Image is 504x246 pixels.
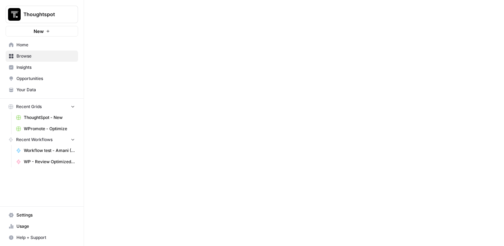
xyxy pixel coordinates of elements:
[6,73,78,84] a: Opportunities
[24,159,75,165] span: WP - Review Optimized Article
[6,62,78,73] a: Insights
[6,221,78,232] a: Usage
[6,210,78,221] a: Settings
[6,51,78,62] a: Browse
[24,114,75,121] span: ThoughtSpot - New
[6,232,78,243] button: Help + Support
[13,156,78,167] a: WP - Review Optimized Article
[16,87,75,93] span: Your Data
[16,234,75,241] span: Help + Support
[8,8,21,21] img: Thoughtspot Logo
[24,126,75,132] span: WPromote - Optimize
[16,42,75,48] span: Home
[16,53,75,59] span: Browse
[6,134,78,145] button: Recent Workflows
[16,64,75,71] span: Insights
[16,75,75,82] span: Opportunities
[6,39,78,51] a: Home
[13,123,78,134] a: WPromote - Optimize
[6,101,78,112] button: Recent Grids
[16,212,75,218] span: Settings
[34,28,44,35] span: New
[23,11,66,18] span: Thoughtspot
[6,6,78,23] button: Workspace: Thoughtspot
[13,145,78,156] a: Workflow test - Amani (Intelligent Insights)
[13,112,78,123] a: ThoughtSpot - New
[6,26,78,36] button: New
[16,223,75,230] span: Usage
[6,84,78,95] a: Your Data
[24,147,75,154] span: Workflow test - Amani (Intelligent Insights)
[16,104,42,110] span: Recent Grids
[16,137,52,143] span: Recent Workflows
